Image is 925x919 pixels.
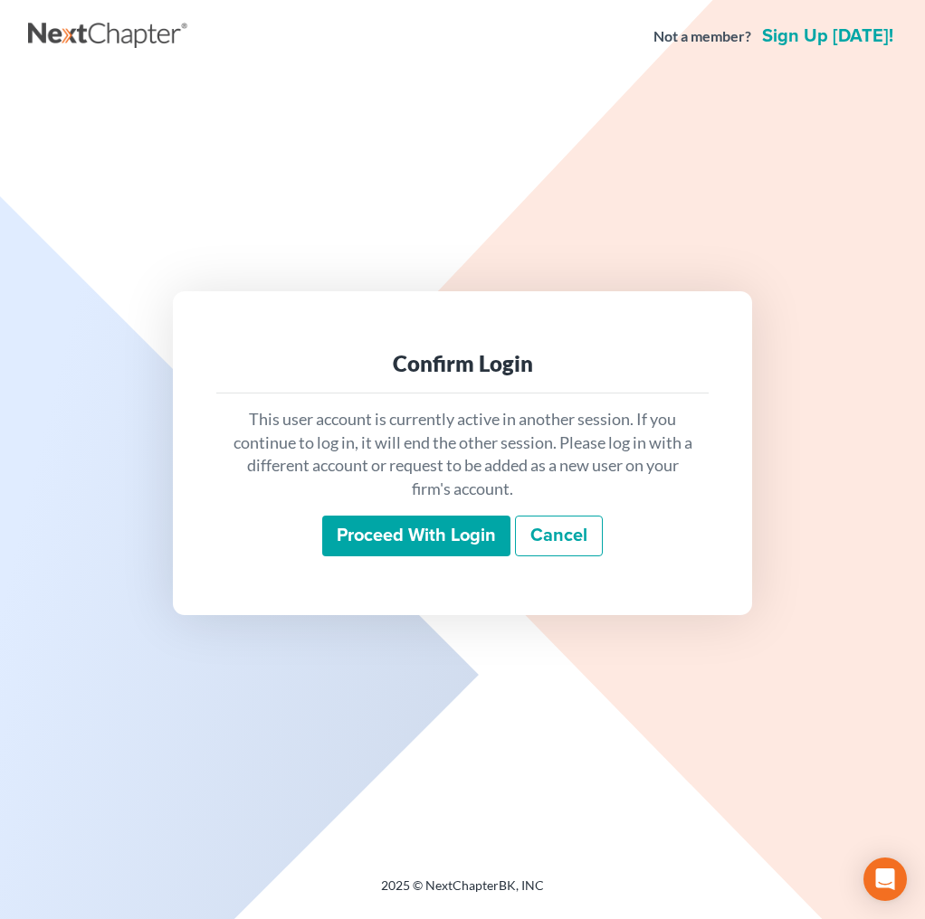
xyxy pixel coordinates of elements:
div: 2025 © NextChapterBK, INC [28,876,897,909]
a: Cancel [515,516,603,557]
strong: Not a member? [653,26,751,47]
p: This user account is currently active in another session. If you continue to log in, it will end ... [231,408,694,501]
a: Sign up [DATE]! [758,27,897,45]
div: Open Intercom Messenger [863,857,907,901]
div: Confirm Login [231,349,694,378]
input: Proceed with login [322,516,510,557]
